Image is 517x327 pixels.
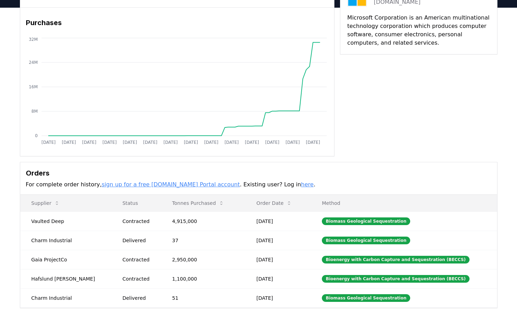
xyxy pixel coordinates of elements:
div: Biomass Geological Sequestration [322,237,410,244]
tspan: [DATE] [123,140,137,145]
tspan: [DATE] [41,140,56,145]
td: 2,950,000 [161,250,245,269]
tspan: [DATE] [102,140,117,145]
button: Supplier [26,196,66,210]
tspan: [DATE] [306,140,320,145]
tspan: [DATE] [184,140,198,145]
div: Bioenergy with Carbon Capture and Sequestration (BECCS) [322,275,470,283]
tspan: 16M [29,84,38,89]
tspan: [DATE] [143,140,157,145]
td: 37 [161,231,245,250]
div: Biomass Geological Sequestration [322,294,410,302]
div: Contracted [123,256,155,263]
td: Charm Industrial [20,231,111,250]
p: Microsoft Corporation is an American multinational technology corporation which produces computer... [347,14,490,47]
p: Status [117,200,155,207]
tspan: [DATE] [224,140,239,145]
tspan: 24M [29,60,38,65]
td: [DATE] [245,250,311,269]
td: Gaia ProjectCo [20,250,111,269]
tspan: [DATE] [163,140,178,145]
td: 1,100,000 [161,269,245,288]
div: Contracted [123,218,155,225]
tspan: [DATE] [286,140,300,145]
a: here [301,181,313,188]
div: Biomass Geological Sequestration [322,217,410,225]
td: Vaulted Deep [20,211,111,231]
h3: Orders [26,168,492,178]
td: 4,915,000 [161,211,245,231]
td: Charm Industrial [20,288,111,307]
p: Method [316,200,491,207]
tspan: [DATE] [245,140,259,145]
p: For complete order history, . Existing user? Log in . [26,180,492,189]
a: sign up for a free [DOMAIN_NAME] Portal account [102,181,240,188]
button: Order Date [251,196,298,210]
td: [DATE] [245,211,311,231]
div: Delivered [123,295,155,302]
div: Bioenergy with Carbon Capture and Sequestration (BECCS) [322,256,470,263]
tspan: [DATE] [204,140,218,145]
td: 51 [161,288,245,307]
tspan: [DATE] [265,140,279,145]
td: [DATE] [245,288,311,307]
tspan: 0 [35,133,38,138]
tspan: [DATE] [82,140,96,145]
h3: Purchases [26,17,328,28]
button: Tonnes Purchased [167,196,230,210]
tspan: 8M [31,109,38,114]
td: [DATE] [245,231,311,250]
tspan: 32M [29,37,38,42]
td: [DATE] [245,269,311,288]
td: Hafslund [PERSON_NAME] [20,269,111,288]
tspan: [DATE] [61,140,76,145]
div: Contracted [123,275,155,282]
div: Delivered [123,237,155,244]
